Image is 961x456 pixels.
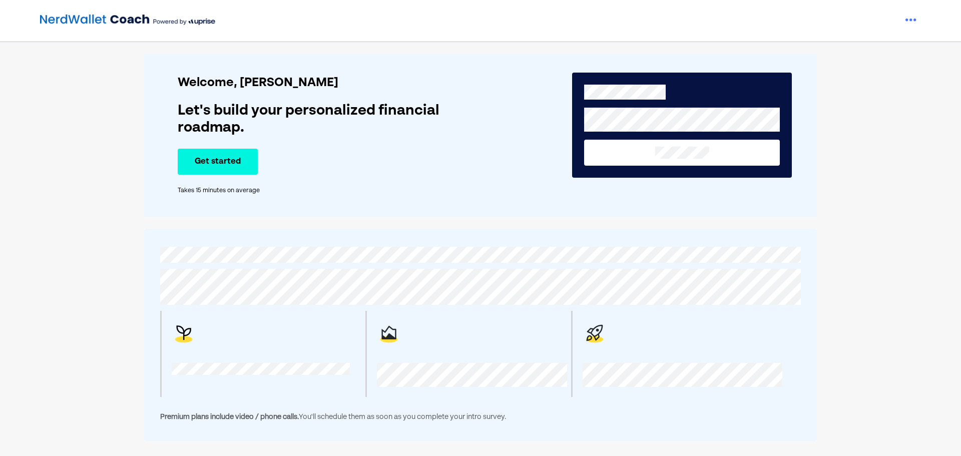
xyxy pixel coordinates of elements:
div: Takes 15 minutes on average [178,187,491,195]
div: You'll schedule them as soon as you complete your intro survey. [160,411,801,423]
button: Get started [178,149,258,175]
div: Let's build your personalized financial roadmap. [178,103,491,136]
span: Premium plans include video / phone calls. [160,413,299,420]
div: Welcome, [PERSON_NAME] [178,76,491,91]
